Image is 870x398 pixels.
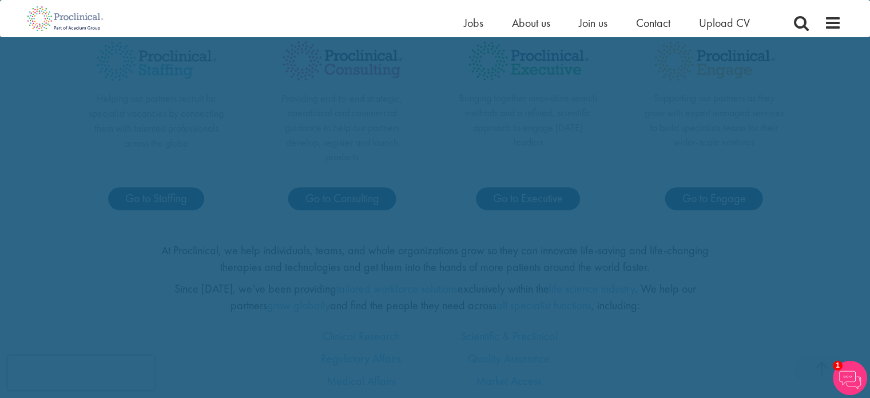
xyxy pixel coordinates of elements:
a: Contact [636,15,670,30]
a: Join us [579,15,607,30]
a: Upload CV [699,15,750,30]
img: Chatbot [833,361,867,395]
span: 1 [833,361,843,371]
a: About us [512,15,550,30]
a: Jobs [464,15,483,30]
